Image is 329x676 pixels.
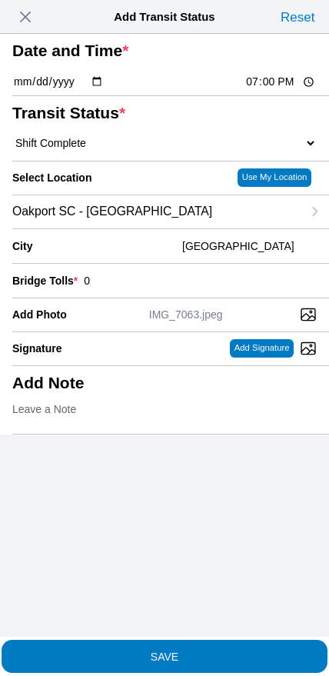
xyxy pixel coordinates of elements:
ion-label: Add Note [12,374,311,392]
span: Oakport SC - [GEOGRAPHIC_DATA] [12,205,212,218]
ion-label: Transit Status [12,104,311,122]
ion-button: Add Signature [230,339,294,358]
ion-label: Bridge Tolls [12,275,78,287]
ion-label: City [12,240,176,252]
ion-button: SAVE [2,640,327,673]
label: Signature [12,342,62,355]
ion-button: Reset [277,5,318,29]
label: Select Location [12,171,91,184]
ion-button: Use My Location [238,168,311,187]
ion-label: Date and Time [12,42,311,60]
